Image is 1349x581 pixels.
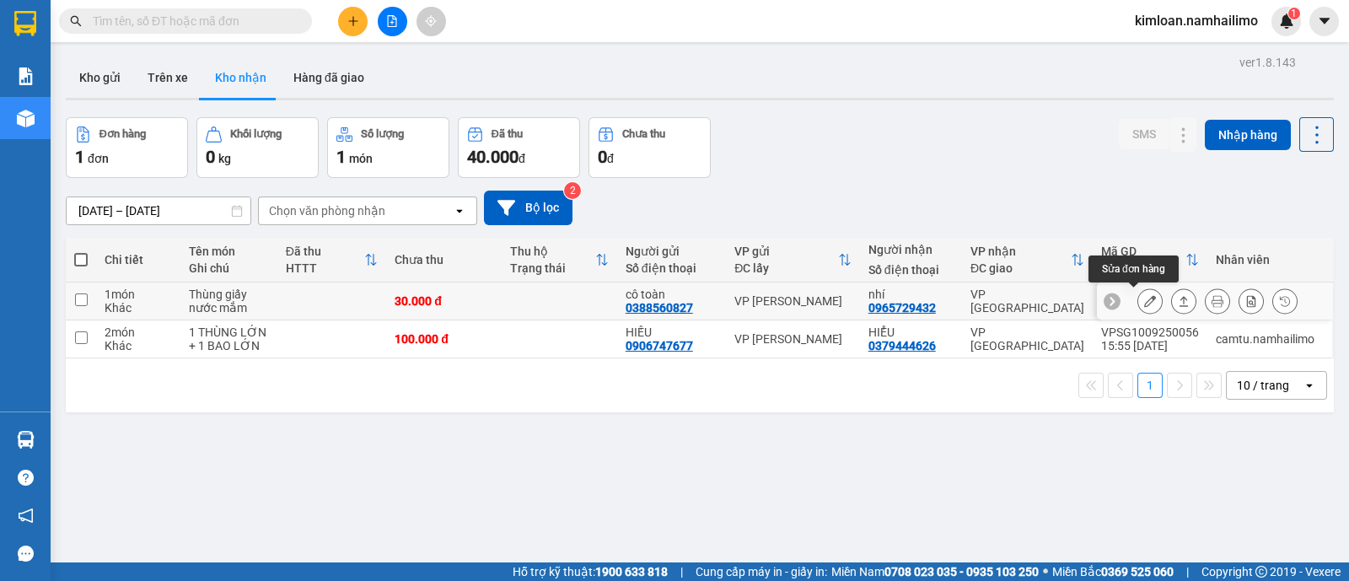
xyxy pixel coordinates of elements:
[696,562,827,581] span: Cung cấp máy in - giấy in:
[1309,7,1339,36] button: caret-down
[467,147,519,167] span: 40.000
[1255,566,1267,578] span: copyright
[286,261,365,275] div: HTTT
[868,288,954,301] div: nhí
[970,325,1084,352] div: VP [GEOGRAPHIC_DATA]
[105,325,172,339] div: 2 món
[66,117,188,178] button: Đơn hàng1đơn
[492,128,523,140] div: Đã thu
[395,332,493,346] div: 100.000 đ
[17,431,35,449] img: warehouse-icon
[93,12,292,30] input: Tìm tên, số ĐT hoặc mã đơn
[626,339,693,352] div: 0906747677
[349,152,373,165] span: món
[868,243,954,256] div: Người nhận
[105,253,172,266] div: Chi tiết
[510,261,595,275] div: Trạng thái
[1186,562,1189,581] span: |
[598,147,607,167] span: 0
[361,128,404,140] div: Số lượng
[1121,10,1271,31] span: kimloan.namhailimo
[962,238,1093,282] th: Toggle SortBy
[1052,562,1174,581] span: Miền Bắc
[502,238,617,282] th: Toggle SortBy
[189,288,269,315] div: Thùng giấy nước mắm
[1137,373,1163,398] button: 1
[734,294,851,308] div: VP [PERSON_NAME]
[726,238,859,282] th: Toggle SortBy
[607,152,614,165] span: đ
[1216,253,1324,266] div: Nhân viên
[280,57,378,98] button: Hàng đã giao
[417,7,446,36] button: aim
[458,117,580,178] button: Đã thu40.000đ
[105,288,172,301] div: 1 món
[1101,245,1185,258] div: Mã GD
[564,182,581,199] sup: 2
[134,57,202,98] button: Trên xe
[189,325,269,352] div: 1 THÙNG LỚN + 1 BAO LỚN
[206,147,215,167] span: 0
[18,470,34,486] span: question-circle
[1119,119,1169,149] button: SMS
[1291,8,1297,19] span: 1
[378,7,407,36] button: file-add
[1303,379,1316,392] svg: open
[1237,377,1289,394] div: 10 / trang
[18,508,34,524] span: notification
[66,57,134,98] button: Kho gửi
[196,117,319,178] button: Khối lượng0kg
[1317,13,1332,29] span: caret-down
[218,152,231,165] span: kg
[202,57,280,98] button: Kho nhận
[1137,288,1163,314] div: Sửa đơn hàng
[75,147,84,167] span: 1
[269,202,385,219] div: Chọn văn phòng nhận
[18,546,34,562] span: message
[626,261,718,275] div: Số điện thoại
[88,152,109,165] span: đơn
[105,339,172,352] div: Khác
[1216,332,1324,346] div: camtu.namhailimo
[453,204,466,218] svg: open
[286,245,365,258] div: Đã thu
[17,67,35,85] img: solution-icon
[680,562,683,581] span: |
[868,263,954,277] div: Số điện thoại
[734,245,837,258] div: VP gửi
[336,147,346,167] span: 1
[1093,238,1207,282] th: Toggle SortBy
[970,288,1084,315] div: VP [GEOGRAPHIC_DATA]
[189,245,269,258] div: Tên món
[14,11,36,36] img: logo-vxr
[1288,8,1300,19] sup: 1
[70,15,82,27] span: search
[519,152,525,165] span: đ
[884,565,1039,578] strong: 0708 023 035 - 0935 103 250
[17,110,35,127] img: warehouse-icon
[595,565,668,578] strong: 1900 633 818
[327,117,449,178] button: Số lượng1món
[622,128,665,140] div: Chưa thu
[510,245,595,258] div: Thu hộ
[1279,13,1294,29] img: icon-new-feature
[734,261,837,275] div: ĐC lấy
[1205,120,1291,150] button: Nhập hàng
[230,128,282,140] div: Khối lượng
[105,301,172,315] div: Khác
[589,117,711,178] button: Chưa thu0đ
[395,253,493,266] div: Chưa thu
[831,562,1039,581] span: Miền Nam
[513,562,668,581] span: Hỗ trợ kỹ thuật:
[626,325,718,339] div: HIẾU
[1239,53,1296,72] div: ver 1.8.143
[626,301,693,315] div: 0388560827
[1101,325,1199,339] div: VPSG1009250056
[1101,565,1174,578] strong: 0369 525 060
[395,294,493,308] div: 30.000 đ
[626,245,718,258] div: Người gửi
[970,245,1071,258] div: VP nhận
[1043,568,1048,575] span: ⚪️
[868,325,954,339] div: HIỂU
[868,301,936,315] div: 0965729432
